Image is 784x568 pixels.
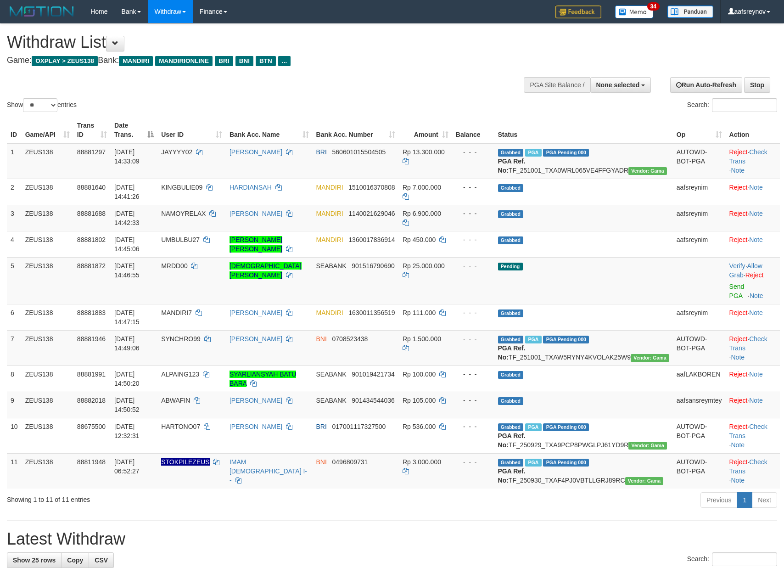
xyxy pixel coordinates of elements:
[316,148,327,156] span: BRI
[7,418,22,453] td: 10
[22,304,73,330] td: ZEUS138
[596,81,640,89] span: None selected
[67,557,83,564] span: Copy
[729,210,748,217] a: Reject
[494,453,673,489] td: TF_250930_TXAF4PJ0VBTLLGRJ89RC
[750,292,763,299] a: Note
[543,423,589,431] span: PGA Pending
[77,148,106,156] span: 88881297
[348,210,395,217] span: Copy 1140021629046 to clipboard
[7,392,22,418] td: 9
[673,453,726,489] td: AUTOWD-BOT-PGA
[456,261,491,270] div: - - -
[403,371,436,378] span: Rp 100.000
[456,422,491,431] div: - - -
[316,458,327,466] span: BNI
[157,117,226,143] th: User ID: activate to sort column ascending
[729,309,748,316] a: Reject
[77,423,106,430] span: 88675500
[114,148,140,165] span: [DATE] 14:33:09
[729,371,748,378] a: Reject
[456,147,491,157] div: - - -
[316,309,343,316] span: MANDIRI
[352,371,394,378] span: Copy 901019421734 to clipboard
[494,330,673,366] td: TF_251001_TXAW5RYNY4KVOLAK25W9
[456,308,491,317] div: - - -
[543,459,589,467] span: PGA Pending
[114,423,140,439] span: [DATE] 12:32:31
[687,98,777,112] label: Search:
[498,157,526,174] b: PGA Ref. No:
[498,210,524,218] span: Grabbed
[22,418,73,453] td: ZEUS138
[161,458,210,466] span: Nama rekening ada tanda titik/strip, harap diedit
[687,552,777,566] label: Search:
[161,309,192,316] span: MANDIRI7
[230,371,296,387] a: SYARLIANSYAH BATU BARA
[729,283,745,299] a: Send PGA
[22,117,73,143] th: Game/API: activate to sort column ascending
[403,309,436,316] span: Rp 111.000
[23,98,57,112] select: Showentries
[726,453,780,489] td: · ·
[452,117,494,143] th: Balance
[731,354,745,361] a: Note
[95,557,108,564] span: CSV
[712,98,777,112] input: Search:
[726,366,780,392] td: ·
[673,143,726,179] td: AUTOWD-BOT-PGA
[22,205,73,231] td: ZEUS138
[332,148,386,156] span: Copy 560601015504505 to clipboard
[13,557,56,564] span: Show 25 rows
[316,371,347,378] span: SEABANK
[729,148,748,156] a: Reject
[316,423,327,430] span: BRI
[456,235,491,244] div: - - -
[729,423,748,430] a: Reject
[111,117,157,143] th: Date Trans.: activate to sort column descending
[731,477,745,484] a: Note
[729,458,767,475] a: Check Trans
[498,263,523,270] span: Pending
[230,184,272,191] a: HARDIANSAH
[456,209,491,218] div: - - -
[332,458,368,466] span: Copy 0496809731 to clipboard
[161,335,201,343] span: SYNCHRO99
[7,179,22,205] td: 2
[712,552,777,566] input: Search:
[114,397,140,413] span: [DATE] 14:50:52
[77,397,106,404] span: 88882018
[7,453,22,489] td: 11
[161,397,190,404] span: ABWAFIN
[77,262,106,270] span: 88881872
[673,231,726,257] td: aafsreynim
[744,77,770,93] a: Stop
[752,492,777,508] a: Next
[673,418,726,453] td: AUTOWD-BOT-PGA
[494,418,673,453] td: TF_250929_TXA9PCP8PWGLPJ61YD9R
[456,334,491,343] div: - - -
[673,179,726,205] td: aafsreynim
[22,231,73,257] td: ZEUS138
[673,366,726,392] td: aafLAKBOREN
[543,336,589,343] span: PGA Pending
[114,262,140,279] span: [DATE] 14:46:55
[161,184,202,191] span: KINGBULIE09
[22,257,73,304] td: ZEUS138
[498,149,524,157] span: Grabbed
[498,432,526,449] b: PGA Ref. No:
[235,56,253,66] span: BNI
[525,336,541,343] span: Marked by aafpengsreynich
[615,6,654,18] img: Button%20Memo.svg
[631,354,669,362] span: Vendor URL: https://trx31.1velocity.biz
[114,371,140,387] span: [DATE] 14:50:20
[22,179,73,205] td: ZEUS138
[77,309,106,316] span: 88881883
[749,184,763,191] a: Note
[403,236,436,243] span: Rp 450.000
[7,366,22,392] td: 8
[230,397,282,404] a: [PERSON_NAME]
[628,167,667,175] span: Vendor URL: https://trx31.1velocity.biz
[749,236,763,243] a: Note
[498,336,524,343] span: Grabbed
